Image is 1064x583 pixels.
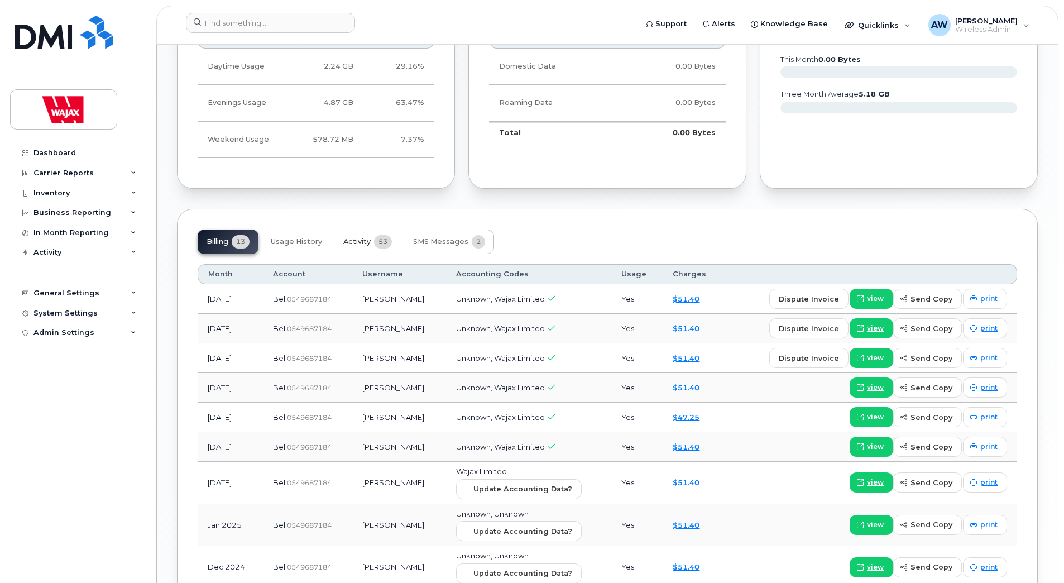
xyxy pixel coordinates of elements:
[287,521,332,529] span: 0549687184
[287,443,332,451] span: 0549687184
[619,85,726,121] td: 0.00 Bytes
[273,442,287,451] span: Bell
[473,484,572,494] span: Update Accounting Data?
[473,568,572,579] span: Update Accounting Data?
[273,478,287,487] span: Bell
[489,85,619,121] td: Roaming Data
[980,442,998,452] span: print
[910,353,952,364] span: send copy
[611,284,663,314] td: Yes
[963,515,1007,535] a: print
[980,520,998,530] span: print
[963,289,1007,309] a: print
[456,324,545,333] span: Unknown, Wajax Limited
[850,289,893,309] a: view
[273,294,287,303] span: Bell
[363,49,434,85] td: 29.16%
[673,413,699,422] a: $47.25
[273,520,287,529] span: Bell
[867,294,884,304] span: view
[287,479,332,487] span: 0549687184
[893,437,962,457] button: send copy
[198,264,263,284] th: Month
[673,383,699,392] a: $51.40
[769,289,849,309] button: dispute invoice
[931,18,948,32] span: AW
[850,318,893,338] a: view
[456,294,545,303] span: Unknown, Wajax Limited
[198,122,285,158] td: Weekend Usage
[473,526,572,537] span: Update Accounting Data?
[673,353,699,362] a: $51.40
[910,294,952,304] span: send copy
[910,323,952,334] span: send copy
[910,412,952,423] span: send copy
[456,383,545,392] span: Unknown, Wajax Limited
[198,432,263,462] td: [DATE]
[910,442,952,452] span: send copy
[779,294,839,304] span: dispute invoice
[910,383,952,393] span: send copy
[955,25,1018,34] span: Wireless Admin
[352,403,445,432] td: [PERSON_NAME]
[963,348,1007,368] a: print
[287,563,332,571] span: 0549687184
[769,348,849,368] button: dispute invoice
[980,412,998,422] span: print
[273,413,287,422] span: Bell
[867,353,884,363] span: view
[893,515,962,535] button: send copy
[893,407,962,427] button: send copy
[673,324,699,333] a: $51.40
[867,442,884,452] span: view
[963,437,1007,457] a: print
[673,478,699,487] a: $51.40
[456,413,545,422] span: Unknown, Wajax Limited
[374,235,392,249] span: 53
[198,85,434,121] tr: Weekdays from 6:00pm to 8:00am
[743,13,836,35] a: Knowledge Base
[980,294,998,304] span: print
[343,237,371,246] span: Activity
[963,407,1007,427] a: print
[489,122,619,143] td: Total
[850,377,893,398] a: view
[446,264,612,284] th: Accounting Codes
[456,467,507,476] span: Wajax Limited
[352,264,445,284] th: Username
[673,442,699,451] a: $51.40
[893,377,962,398] button: send copy
[198,122,434,158] tr: Friday from 6:00pm to Monday 8:00am
[285,49,363,85] td: 2.24 GB
[818,55,861,64] tspan: 0.00 Bytes
[456,509,529,518] span: Unknown, Unknown
[352,314,445,343] td: [PERSON_NAME]
[850,437,893,457] a: view
[712,18,735,30] span: Alerts
[779,353,839,364] span: dispute invoice
[611,343,663,373] td: Yes
[663,264,723,284] th: Charges
[352,462,445,504] td: [PERSON_NAME]
[867,323,884,333] span: view
[673,562,699,571] a: $51.40
[273,324,287,333] span: Bell
[273,353,287,362] span: Bell
[352,504,445,547] td: [PERSON_NAME]
[287,295,332,303] span: 0549687184
[963,318,1007,338] a: print
[489,49,619,85] td: Domestic Data
[867,477,884,488] span: view
[638,13,694,35] a: Support
[963,472,1007,493] a: print
[910,477,952,488] span: send copy
[837,14,918,36] div: Quicklinks
[780,55,861,64] text: this month
[867,412,884,422] span: view
[619,49,726,85] td: 0.00 Bytes
[980,353,998,363] span: print
[287,354,332,362] span: 0549687184
[980,383,998,393] span: print
[285,122,363,158] td: 578.72 MB
[611,373,663,403] td: Yes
